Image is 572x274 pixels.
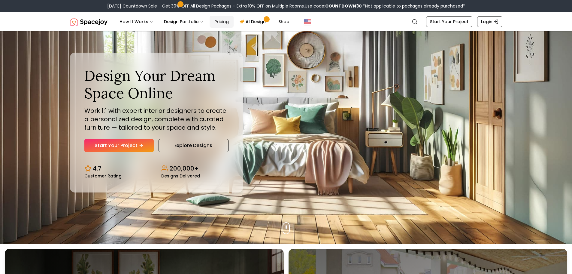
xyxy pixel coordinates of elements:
[274,16,294,28] a: Shop
[159,139,228,152] a: Explore Designs
[70,12,502,31] nav: Global
[84,67,228,102] h1: Design Your Dream Space Online
[159,16,208,28] button: Design Portfolio
[115,16,294,28] nav: Main
[84,174,122,178] small: Customer Rating
[426,16,472,27] a: Start Your Project
[70,16,107,28] a: Spacejoy
[93,164,101,173] p: 4.7
[304,18,311,25] img: United States
[84,159,228,178] div: Design stats
[107,3,465,9] div: [DATE] Countdown Sale – Get 30% OFF All Design Packages + Extra 10% OFF on Multiple Rooms.
[362,3,465,9] span: *Not applicable to packages already purchased*
[235,16,272,28] a: AI Design
[305,3,362,9] span: Use code:
[70,16,107,28] img: Spacejoy Logo
[161,174,200,178] small: Designs Delivered
[84,106,228,132] p: Work 1:1 with expert interior designers to create a personalized design, complete with curated fu...
[84,139,154,152] a: Start Your Project
[325,3,362,9] b: COUNTDOWN30
[115,16,158,28] button: How It Works
[170,164,198,173] p: 200,000+
[210,16,234,28] a: Pricing
[477,16,502,27] a: Login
